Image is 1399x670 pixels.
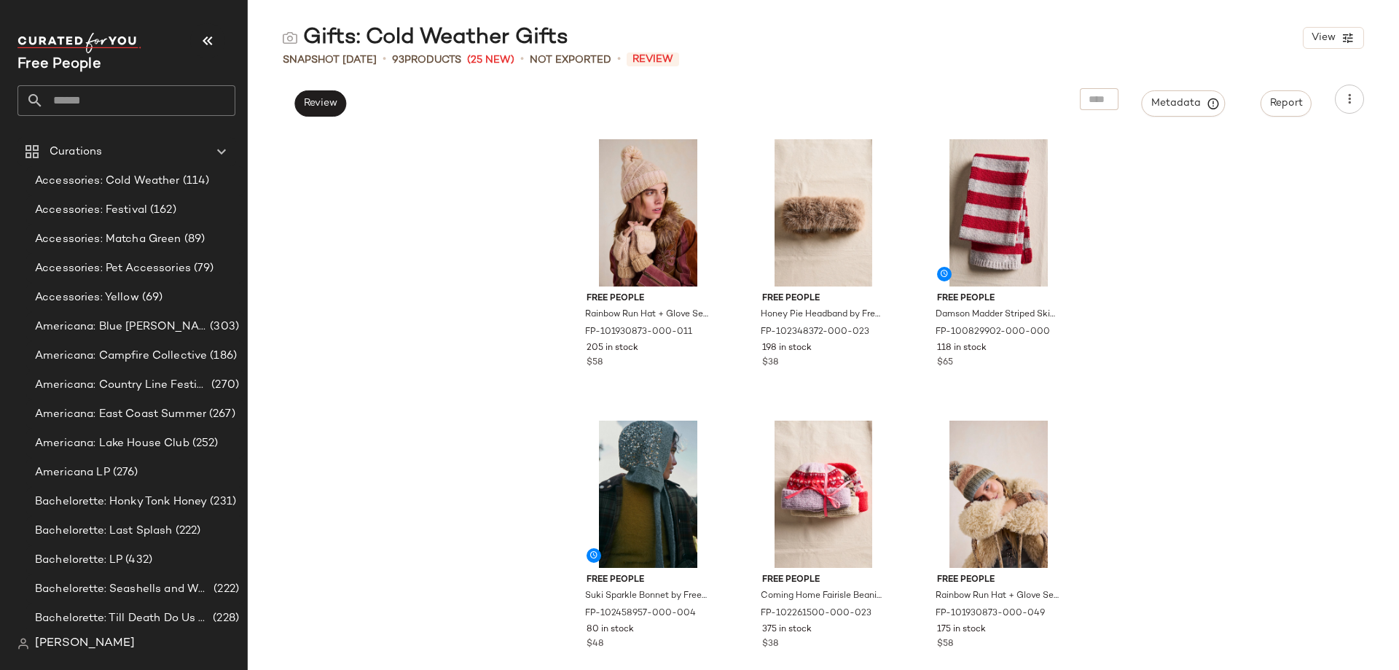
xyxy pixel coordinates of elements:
[17,33,141,53] img: cfy_white_logo.C9jOOHJF.svg
[207,319,239,335] span: (303)
[35,260,191,277] span: Accessories: Pet Accessories
[35,635,135,653] span: [PERSON_NAME]
[936,607,1045,620] span: FP-101930873-000-049
[35,319,207,335] span: Americana: Blue [PERSON_NAME] Baby
[35,406,206,423] span: Americana: East Coast Summer
[936,308,1059,322] span: Damson Madder Striped Skinny Scarf by Free People in Red
[937,623,986,636] span: 175 in stock
[627,52,679,66] span: Review
[761,326,869,339] span: FP-102348372-000-023
[587,292,710,305] span: Free People
[35,377,208,394] span: Americana: Country Line Festival
[1142,90,1226,117] button: Metadata
[587,342,638,355] span: 205 in stock
[1303,27,1364,49] button: View
[937,292,1060,305] span: Free People
[35,348,207,365] span: Americana: Campfire Collective
[1151,97,1217,110] span: Metadata
[587,638,603,651] span: $48
[587,574,710,587] span: Free People
[585,326,692,339] span: FP-101930873-000-011
[50,144,102,160] span: Curations
[925,139,1072,287] img: 100829902_000_b
[17,638,29,650] img: svg%3e
[925,421,1072,568] img: 101930873_049_a
[35,610,210,627] span: Bachelorette: Till Death Do Us Party
[35,494,207,510] span: Bachelorette: Honky Tonk Honey
[762,638,778,651] span: $38
[392,55,404,66] span: 93
[520,51,524,69] span: •
[211,581,239,598] span: (222)
[207,494,236,510] span: (231)
[122,552,152,569] span: (432)
[751,421,897,568] img: 102261500_023_0
[208,377,239,394] span: (270)
[585,590,708,603] span: Suki Sparkle Bonnet by Free People in Grey
[761,308,884,322] span: Honey Pie Headband by Free People in Tan
[210,610,239,627] span: (228)
[751,139,897,287] img: 102348372_023_b
[762,292,885,305] span: Free People
[35,231,181,248] span: Accessories: Matcha Green
[283,31,297,45] img: svg%3e
[110,464,138,481] span: (276)
[762,623,812,636] span: 375 in stock
[35,552,122,569] span: Bachelorette: LP
[392,52,461,68] div: Products
[762,342,812,355] span: 198 in stock
[35,464,110,481] span: Americana LP
[761,590,884,603] span: Coming Home Fairisle Beanie by Free People in Tan
[937,638,953,651] span: $58
[35,173,180,190] span: Accessories: Cold Weather
[35,523,173,539] span: Bachelorette: Last Splash
[283,23,568,52] div: Gifts: Cold Weather Gifts
[937,574,1060,587] span: Free People
[147,202,176,219] span: (162)
[585,607,696,620] span: FP-102458957-000-004
[585,308,708,322] span: Rainbow Run Hat + Glove Set by Free People in White
[937,357,953,370] span: $65
[587,623,634,636] span: 80 in stock
[35,202,147,219] span: Accessories: Festival
[1311,32,1336,44] span: View
[936,326,1050,339] span: FP-100829902-000-000
[180,173,210,190] span: (114)
[383,51,386,69] span: •
[294,90,346,117] button: Review
[467,52,514,68] span: (25 New)
[762,574,885,587] span: Free People
[35,581,211,598] span: Bachelorette: Seashells and Wedding Bells
[575,421,721,568] img: 102458957_004_0
[181,231,205,248] span: (89)
[35,289,139,306] span: Accessories: Yellow
[17,57,101,72] span: Current Company Name
[762,357,778,370] span: $38
[35,435,189,452] span: Americana: Lake House Club
[191,260,214,277] span: (79)
[937,342,987,355] span: 118 in stock
[617,51,621,69] span: •
[936,590,1059,603] span: Rainbow Run Hat + Glove Set by Free People in Blue
[761,607,871,620] span: FP-102261500-000-023
[139,289,163,306] span: (69)
[1261,90,1312,117] button: Report
[173,523,201,539] span: (222)
[1269,98,1303,109] span: Report
[587,357,603,370] span: $58
[303,98,337,109] span: Review
[530,52,611,68] span: Not Exported
[206,406,235,423] span: (267)
[207,348,237,365] span: (186)
[575,139,721,287] img: 101930873_011_0
[283,52,377,68] span: Snapshot [DATE]
[189,435,219,452] span: (252)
